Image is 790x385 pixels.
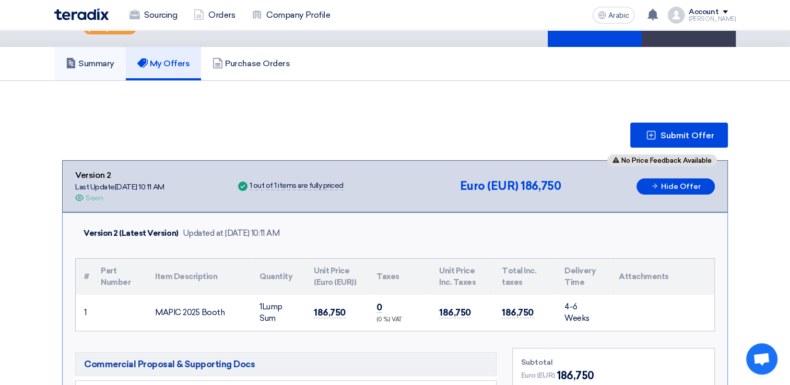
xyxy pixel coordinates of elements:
[439,307,471,318] span: 186,750
[746,343,777,375] div: Open chat
[75,169,111,182] font: Version 2
[460,179,518,193] span: Euro (EUR)
[76,295,92,331] td: 1
[54,8,109,20] img: Teradix logo
[557,368,594,383] span: 186,750
[86,192,103,203] div: Seen
[266,9,330,21] font: Company Profile
[147,259,251,295] th: Item Description
[155,308,225,317] font: MAPIC 2025 Booth
[556,259,610,295] th: Delivery Time
[689,16,736,22] div: [PERSON_NAME]
[493,259,556,295] th: Total Inc. taxes
[521,179,561,193] span: 186,750
[636,178,715,195] button: Hide Offer
[185,4,243,27] a: Orders
[376,316,422,324] div: (0 %) VAT
[608,12,629,19] span: Arabic
[521,357,706,368] div: Subtotal
[78,58,114,68] font: Summary
[305,259,368,295] th: Unit Price (Euro (EUR))
[621,157,712,164] span: No Price Feedback Available
[201,47,301,80] a: Purchase Orders
[208,9,235,21] font: Orders
[76,259,92,295] th: #
[314,307,346,318] span: 186,750
[431,259,493,295] th: Unit Price Inc. Taxes
[84,227,179,239] div: Version 2 (Latest Version)
[661,131,714,140] span: Submit Offer
[150,58,190,68] font: My Offers
[84,358,255,370] span: Commercial Proposal & Supporting Docs
[250,182,344,190] div: 1 out of 1 items are fully priced
[260,302,282,323] font: Lump Sum
[689,8,718,17] div: Account
[661,182,701,191] font: Hide Offer
[610,259,714,295] th: Attachments
[225,58,290,68] font: Purchase Orders
[121,4,185,27] a: Sourcing
[593,7,634,23] button: Arabic
[54,47,126,80] a: Summary
[144,9,177,21] font: Sourcing
[668,7,685,23] img: profile_test.png
[92,259,147,295] th: Part Number
[368,259,431,295] th: Taxes
[630,123,728,148] button: Submit Offer
[376,302,382,313] span: 0
[75,183,164,191] font: Last Update [DATE] 10:11 AM
[260,302,262,311] span: 1
[502,307,534,318] span: 186,750
[556,295,610,331] td: 4-6 Weeks
[521,370,555,381] span: Euro (EUR)
[251,259,305,295] th: Quantity
[183,227,280,239] div: Updated at [DATE] 10:11 AM
[126,47,202,80] a: My Offers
